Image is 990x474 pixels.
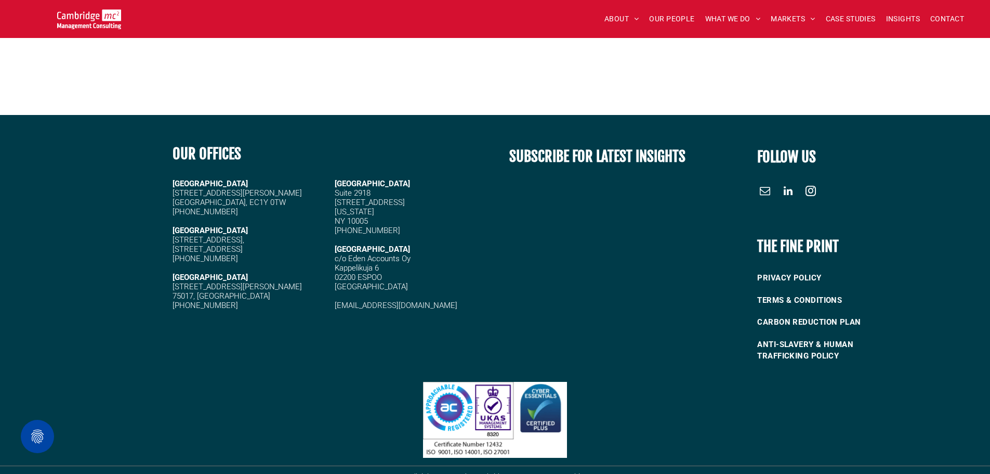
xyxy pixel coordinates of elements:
span: [PHONE_NUMBER] [335,226,400,235]
a: CARBON REDUCTION PLAN [757,311,899,334]
a: CONTACT [925,11,969,27]
img: Go to Homepage [57,9,121,29]
span: Suite 2918 [335,188,371,198]
a: email [757,183,773,201]
span: [US_STATE] [335,207,374,216]
span: [PHONE_NUMBER] [173,301,238,310]
strong: [GEOGRAPHIC_DATA] [173,273,248,282]
span: c/o Eden Accounts Oy Kappelikuja 6 02200 ESPOO [GEOGRAPHIC_DATA] [335,254,411,291]
strong: [GEOGRAPHIC_DATA] [173,179,248,188]
span: [PHONE_NUMBER] [173,254,238,263]
span: [PHONE_NUMBER] [173,207,238,216]
font: FOLLOW US [757,148,816,166]
span: [STREET_ADDRESS], [173,235,244,245]
a: OUR PEOPLE [644,11,699,27]
a: CASE STUDIES [821,11,881,27]
img: Three certification logos: Approachable Registered, UKAS Management Systems with a tick and certi... [423,382,567,458]
b: OUR OFFICES [173,145,241,163]
span: [STREET_ADDRESS][PERSON_NAME] [GEOGRAPHIC_DATA], EC1Y 0TW [173,188,302,207]
span: [STREET_ADDRESS] [335,198,405,207]
a: [EMAIL_ADDRESS][DOMAIN_NAME] [335,301,457,310]
a: MARKETS [765,11,820,27]
b: THE FINE PRINT [757,237,839,255]
a: Your Business Transformed | Cambridge Management Consulting [57,11,121,22]
span: [GEOGRAPHIC_DATA] [335,179,410,188]
span: [STREET_ADDRESS][PERSON_NAME] [173,282,302,291]
a: ANTI-SLAVERY & HUMAN TRAFFICKING POLICY [757,334,899,367]
span: [STREET_ADDRESS] [173,245,243,254]
a: PRIVACY POLICY [757,267,899,289]
span: 75017, [GEOGRAPHIC_DATA] [173,291,270,301]
strong: [GEOGRAPHIC_DATA] [173,226,248,235]
a: TERMS & CONDITIONS [757,289,899,312]
a: WHAT WE DO [700,11,766,27]
a: ABOUT [599,11,644,27]
a: INSIGHTS [881,11,925,27]
a: linkedin [780,183,796,201]
span: NY 10005 [335,216,368,226]
a: instagram [803,183,819,201]
span: [GEOGRAPHIC_DATA] [335,245,410,254]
